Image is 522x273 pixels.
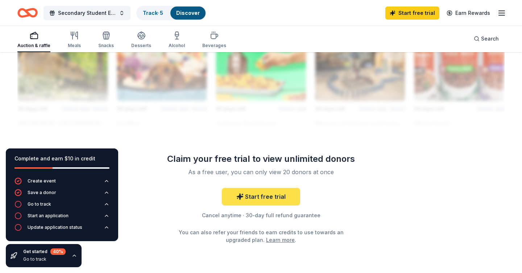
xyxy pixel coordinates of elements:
[442,7,494,20] a: Earn Rewards
[17,28,50,52] button: Auction & raffle
[28,178,56,184] div: Create event
[136,6,206,20] button: Track· 5Discover
[14,154,109,163] div: Complete and earn $10 in credit
[68,28,81,52] button: Meals
[177,228,345,244] div: You can also refer your friends to earn credits to use towards an upgraded plan. .
[28,190,56,196] div: Save a donor
[157,153,365,165] div: Claim your free trial to view unlimited donors
[98,43,114,49] div: Snacks
[131,43,151,49] div: Desserts
[58,9,116,17] span: Secondary Student Events
[131,28,151,52] button: Desserts
[98,28,114,52] button: Snacks
[165,168,357,176] div: As a free user, you can only view 20 donors at once
[157,211,365,220] div: Cancel anytime · 30-day full refund guarantee
[202,43,226,49] div: Beverages
[202,28,226,52] button: Beverages
[176,10,200,16] a: Discover
[28,201,51,207] div: Go to track
[14,177,109,189] button: Create event
[14,224,109,235] button: Update application status
[23,256,66,262] div: Go to track
[14,201,109,212] button: Go to track
[385,7,439,20] a: Start free trial
[14,212,109,224] button: Start an application
[68,43,81,49] div: Meals
[169,28,185,52] button: Alcohol
[143,10,163,16] a: Track· 5
[23,248,66,255] div: Get started
[481,34,499,43] span: Search
[14,189,109,201] button: Save a donor
[222,188,300,205] a: Start free trial
[17,4,38,21] a: Home
[43,6,130,20] button: Secondary Student Events
[50,248,66,255] div: 40 %
[266,236,295,244] a: Learn more
[28,213,69,219] div: Start an application
[169,43,185,49] div: Alcohol
[468,31,505,46] button: Search
[28,224,82,230] div: Update application status
[17,43,50,49] div: Auction & raffle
